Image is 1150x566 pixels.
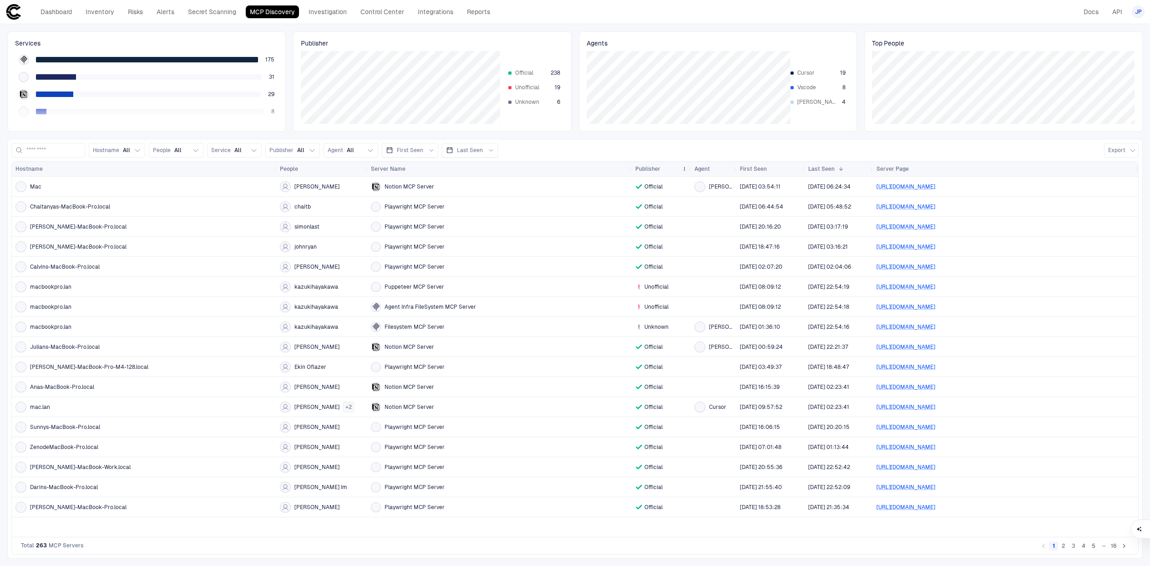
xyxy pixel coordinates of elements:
span: Playwright MCP Server [385,484,445,491]
span: [DATE] 16:15:39 [740,383,780,391]
span: johnryan [294,243,317,250]
span: [DATE] 03:54:11 [740,183,780,190]
span: Server Name [371,165,405,173]
a: Investigation [304,5,351,18]
div: 06/09/2025 00:13:44 (GMT+00:00 UTC) [808,444,849,451]
span: Agent [694,165,710,173]
span: Agent [328,147,343,154]
span: [PERSON_NAME] [709,323,733,331]
span: Official [644,343,663,351]
button: PeopleAll [149,143,203,158]
div: 07/09/2025 21:54:16 (GMT+00:00 UTC) [808,323,849,331]
a: [URL][DOMAIN_NAME] [876,264,935,270]
button: AgentAll [324,143,378,158]
span: Unofficial [644,283,669,291]
span: Cursor [797,69,829,76]
span: Official [644,183,663,190]
span: Agent Infra FileSystem MCP Server [385,303,476,311]
span: [PERSON_NAME]-MacBook-Pro.local [30,243,127,250]
div: 05/09/2025 21:52:42 (GMT+00:00 UTC) [808,464,850,471]
span: Playwright MCP Server [385,363,445,371]
a: MCP Discovery [246,5,299,18]
span: 29 [268,91,274,98]
div: 25/08/2025 17:47:16 (GMT+00:00 UTC) [740,243,780,250]
div: 08/09/2025 05:24:34 (GMT+00:00 UTC) [808,183,851,190]
button: JP [1132,5,1145,18]
a: [URL][DOMAIN_NAME] [876,424,935,430]
span: macbookpro.lan [30,323,71,331]
span: [DATE] 20:20:15 [808,423,850,431]
span: [DATE] 22:54:19 [808,283,849,291]
div: 23/08/2025 19:55:36 (GMT+00:00 UTC) [740,464,782,471]
span: Official [644,243,663,250]
span: [PERSON_NAME] [294,183,339,190]
span: [DATE] 02:04:06 [808,263,851,270]
button: Go to next page [1120,541,1129,551]
span: [DATE] 22:52:42 [808,464,850,471]
span: Playwright MCP Server [385,423,445,431]
nav: pagination navigation [1039,540,1129,551]
span: First Seen [740,165,767,173]
div: 07/09/2025 17:48:47 (GMT+00:00 UTC) [808,363,849,371]
span: Last Seen [457,147,483,154]
span: All [234,147,242,154]
span: Server Page [876,165,909,173]
span: Publisher [301,39,564,47]
a: [URL][DOMAIN_NAME] [876,324,935,330]
a: [URL][DOMAIN_NAME] [876,244,935,250]
a: [URL][DOMAIN_NAME] [876,384,935,390]
span: [DATE] 16:06:15 [740,423,780,431]
div: 08/09/2025 01:04:06 (GMT+00:00 UTC) [808,263,851,270]
span: Filesystem MCP Server [385,323,445,331]
span: Unofficial [515,84,547,91]
span: [DATE] 03:16:21 [808,243,848,250]
span: All [174,147,182,154]
span: kazukihayakawa [294,283,338,291]
span: Playwright MCP Server [385,203,445,210]
button: Go to page 2 [1059,541,1068,551]
span: Mac [30,183,41,190]
div: Notion [372,343,380,351]
span: [PERSON_NAME]-MacBook-Work.local [30,464,131,471]
button: ServiceAll [207,143,262,158]
span: Notion MCP Server [385,343,434,351]
div: 05/08/2025 07:09:12 (GMT+00:00 UTC) [740,283,781,291]
a: API [1108,5,1126,18]
span: [DATE] 08:09:12 [740,283,781,291]
button: page 1 [1049,541,1058,551]
span: [DATE] 07:01:48 [740,444,781,451]
a: Docs [1079,5,1103,18]
span: 4 [842,98,846,106]
a: Secret Scanning [184,5,240,18]
a: [URL][DOMAIN_NAME] [876,184,935,190]
a: [URL][DOMAIN_NAME] [876,224,935,230]
span: [DATE] 08:09:12 [740,303,781,311]
div: 06/09/2025 19:20:15 (GMT+00:00 UTC) [808,423,850,431]
div: 08/09/2025 02:54:11 (GMT+00:00 UTC) [740,183,780,190]
a: [URL][DOMAIN_NAME] [876,464,935,470]
span: All [347,147,354,154]
span: Unknown [515,98,547,106]
span: [PERSON_NAME] Im [294,484,347,491]
span: [DATE] 03:49:37 [740,363,782,371]
a: [URL][DOMAIN_NAME] [876,504,935,510]
span: Official [644,263,663,270]
span: Playwright MCP Server [385,504,445,511]
div: 04/08/2025 20:55:40 (GMT+00:00 UTC) [740,484,782,491]
span: chaitb [294,203,311,210]
div: … [1099,541,1108,550]
span: 19 [555,84,560,91]
span: Chaitanyas-MacBook-Pro.local [30,203,110,210]
div: 05/08/2025 08:57:52 (GMT+00:00 UTC) [740,403,782,411]
div: Notion [372,383,380,391]
span: JP [1135,8,1142,15]
span: Ekin Oflazer [294,363,326,371]
span: [PERSON_NAME]-MacBook-Pro.local [30,504,127,511]
span: Official [644,203,663,210]
span: 238 [551,69,560,76]
div: 08/09/2025 02:17:19 (GMT+00:00 UTC) [808,223,848,230]
span: 8 [271,108,274,115]
span: mac.lan [30,403,50,411]
span: Last Seen [808,165,835,173]
div: 07/09/2025 21:21:37 (GMT+00:00 UTC) [808,343,848,351]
